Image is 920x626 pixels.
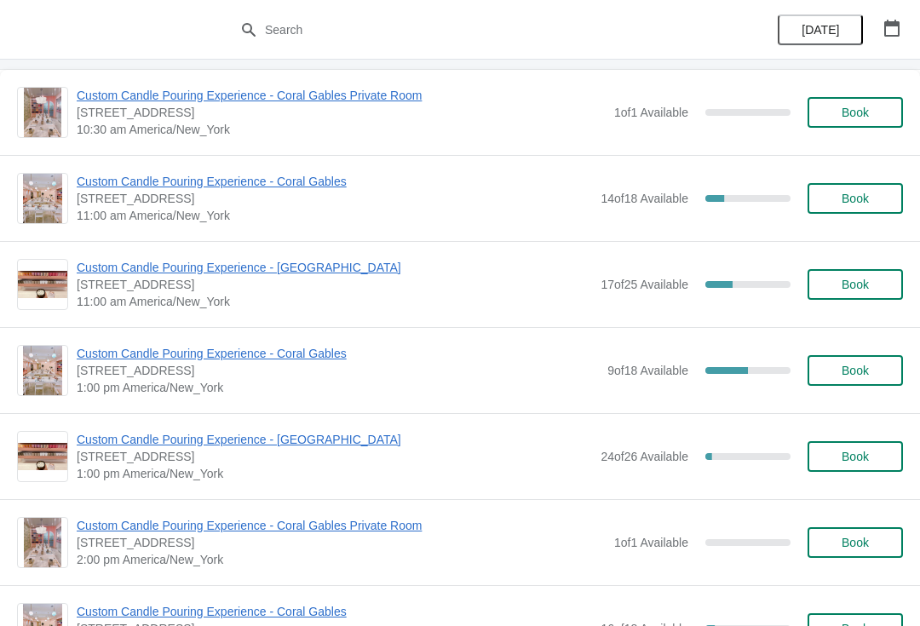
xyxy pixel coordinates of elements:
[77,104,606,121] span: [STREET_ADDRESS]
[77,431,592,448] span: Custom Candle Pouring Experience - [GEOGRAPHIC_DATA]
[77,379,599,396] span: 1:00 pm America/New_York
[842,278,869,291] span: Book
[24,518,61,567] img: Custom Candle Pouring Experience - Coral Gables Private Room | 154 Giralda Avenue, Coral Gables, ...
[77,534,606,551] span: [STREET_ADDRESS]
[77,87,606,104] span: Custom Candle Pouring Experience - Coral Gables Private Room
[614,536,688,549] span: 1 of 1 Available
[77,551,606,568] span: 2:00 pm America/New_York
[18,443,67,471] img: Custom Candle Pouring Experience - Fort Lauderdale | 914 East Las Olas Boulevard, Fort Lauderdale...
[77,448,592,465] span: [STREET_ADDRESS]
[23,346,63,395] img: Custom Candle Pouring Experience - Coral Gables | 154 Giralda Avenue, Coral Gables, FL, USA | 1:0...
[808,269,903,300] button: Book
[842,106,869,119] span: Book
[808,355,903,386] button: Book
[842,536,869,549] span: Book
[842,192,869,205] span: Book
[808,527,903,558] button: Book
[601,450,688,463] span: 24 of 26 Available
[601,278,688,291] span: 17 of 25 Available
[77,465,592,482] span: 1:00 pm America/New_York
[77,293,592,310] span: 11:00 am America/New_York
[808,183,903,214] button: Book
[808,97,903,128] button: Book
[77,276,592,293] span: [STREET_ADDRESS]
[77,190,592,207] span: [STREET_ADDRESS]
[808,441,903,472] button: Book
[77,603,592,620] span: Custom Candle Pouring Experience - Coral Gables
[264,14,690,45] input: Search
[18,271,67,299] img: Custom Candle Pouring Experience - Fort Lauderdale | 914 East Las Olas Boulevard, Fort Lauderdale...
[842,364,869,377] span: Book
[77,362,599,379] span: [STREET_ADDRESS]
[23,174,63,223] img: Custom Candle Pouring Experience - Coral Gables | 154 Giralda Avenue, Coral Gables, FL, USA | 11:...
[77,121,606,138] span: 10:30 am America/New_York
[778,14,863,45] button: [DATE]
[842,450,869,463] span: Book
[77,517,606,534] span: Custom Candle Pouring Experience - Coral Gables Private Room
[77,345,599,362] span: Custom Candle Pouring Experience - Coral Gables
[614,106,688,119] span: 1 of 1 Available
[601,192,688,205] span: 14 of 18 Available
[77,207,592,224] span: 11:00 am America/New_York
[607,364,688,377] span: 9 of 18 Available
[802,23,839,37] span: [DATE]
[77,259,592,276] span: Custom Candle Pouring Experience - [GEOGRAPHIC_DATA]
[24,88,61,137] img: Custom Candle Pouring Experience - Coral Gables Private Room | 154 Giralda Avenue, Coral Gables, ...
[77,173,592,190] span: Custom Candle Pouring Experience - Coral Gables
